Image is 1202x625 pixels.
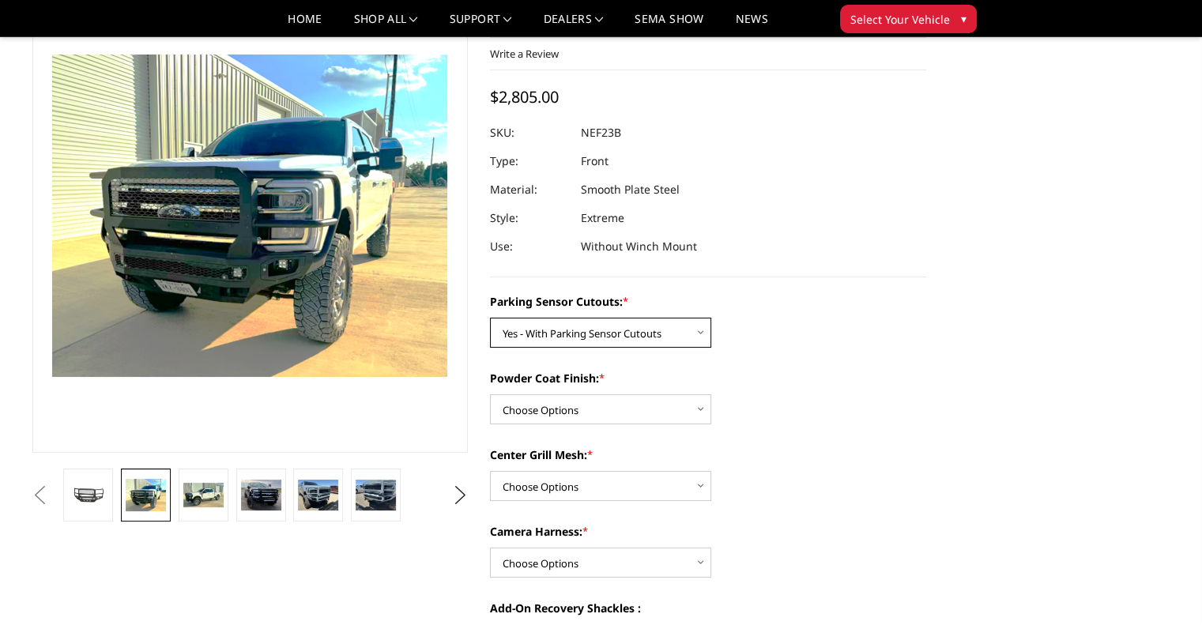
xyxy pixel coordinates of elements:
[581,204,624,232] dd: Extreme
[490,119,569,147] dt: SKU:
[450,13,512,36] a: Support
[961,10,966,27] span: ▾
[490,600,926,616] label: Add-On Recovery Shackles :
[126,479,166,511] img: 2023-2025 Ford F250-350 - Freedom Series - Extreme Front Bumper
[288,13,322,36] a: Home
[490,232,569,261] dt: Use:
[635,13,703,36] a: SEMA Show
[183,483,224,506] img: 2023-2025 Ford F250-350 - Freedom Series - Extreme Front Bumper
[490,175,569,204] dt: Material:
[490,86,559,107] span: $2,805.00
[298,480,338,510] img: 2023-2025 Ford F250-350 - Freedom Series - Extreme Front Bumper
[490,446,926,463] label: Center Grill Mesh:
[354,13,418,36] a: shop all
[490,204,569,232] dt: Style:
[490,147,569,175] dt: Type:
[490,293,926,310] label: Parking Sensor Cutouts:
[581,147,609,175] dd: Front
[490,47,559,61] a: Write a Review
[448,484,472,507] button: Next
[581,175,680,204] dd: Smooth Plate Steel
[581,232,697,261] dd: Without Winch Mount
[490,523,926,540] label: Camera Harness:
[840,5,977,33] button: Select Your Vehicle
[544,13,604,36] a: Dealers
[581,119,621,147] dd: NEF23B
[28,484,52,507] button: Previous
[850,11,950,28] span: Select Your Vehicle
[735,13,767,36] a: News
[241,480,281,511] img: 2023-2025 Ford F250-350 - Freedom Series - Extreme Front Bumper
[490,370,926,386] label: Powder Coat Finish:
[356,480,396,510] img: 2023-2025 Ford F250-350 - Freedom Series - Extreme Front Bumper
